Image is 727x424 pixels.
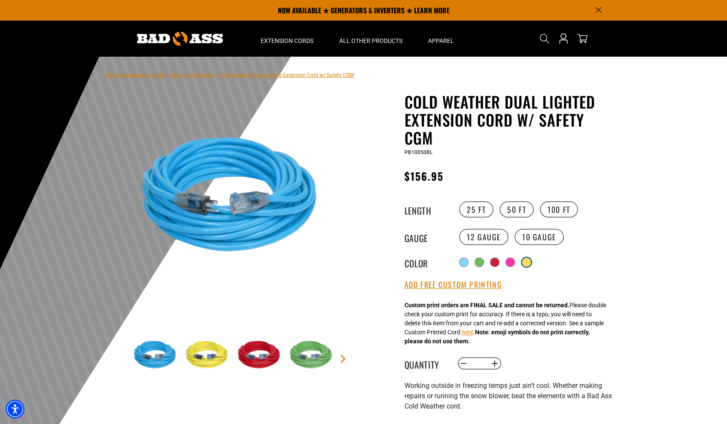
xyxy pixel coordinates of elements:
summary: Apparel [415,21,467,57]
span: Apparel [428,37,454,45]
span: PB10050BL [405,149,432,155]
img: Green [287,330,337,380]
strong: Custom print orders are FINAL SALE and cannot be returned. [405,302,569,309]
a: Bad Ass Extension Cords [106,72,164,78]
label: 12 Gauge [459,229,508,245]
a: Return to Collection [169,72,215,78]
span: $156.95 [405,168,444,184]
summary: Search [538,32,551,45]
span: Cold Weather Dual Lighted Extension Cord w/ Safety CGM [220,72,354,78]
img: Yellow [183,330,233,380]
img: Light Blue [131,330,181,380]
span: Working outside in freezing temps just ain’t cool. Whether making repairs or running the snow blo... [405,382,612,410]
label: 50 FT [499,201,534,218]
span: All Other Products [339,37,402,45]
nav: breadcrumbs [106,70,354,80]
img: Bad Ass Extension Cords [137,32,223,46]
a: Next [339,354,347,363]
label: 10 Gauge [514,229,564,245]
legend: Gauge [405,231,447,242]
legend: Color [405,257,447,268]
label: 25 FT [459,201,493,218]
legend: Length [405,204,447,215]
button: Add Free Custom Printing [405,280,502,290]
div: Please double check your custom print for accuracy. If there is a typo, you will need to delete t... [405,301,606,346]
span: › [216,72,218,78]
strong: Note: emoji symbols do not print correctly, please do not use them. [405,329,590,345]
img: Light Blue [131,94,338,301]
div: Accessibility Menu [6,400,24,418]
label: 100 FT [540,201,578,218]
button: here [462,328,473,337]
summary: Extension Cords [248,21,326,57]
span: Extension Cords [261,37,313,45]
summary: All Other Products [326,21,415,57]
label: Quantity [405,358,447,369]
img: Red [235,330,285,380]
span: › [166,72,167,78]
h1: Cold Weather Dual Lighted Extension Cord w/ Safety CGM [405,93,615,147]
